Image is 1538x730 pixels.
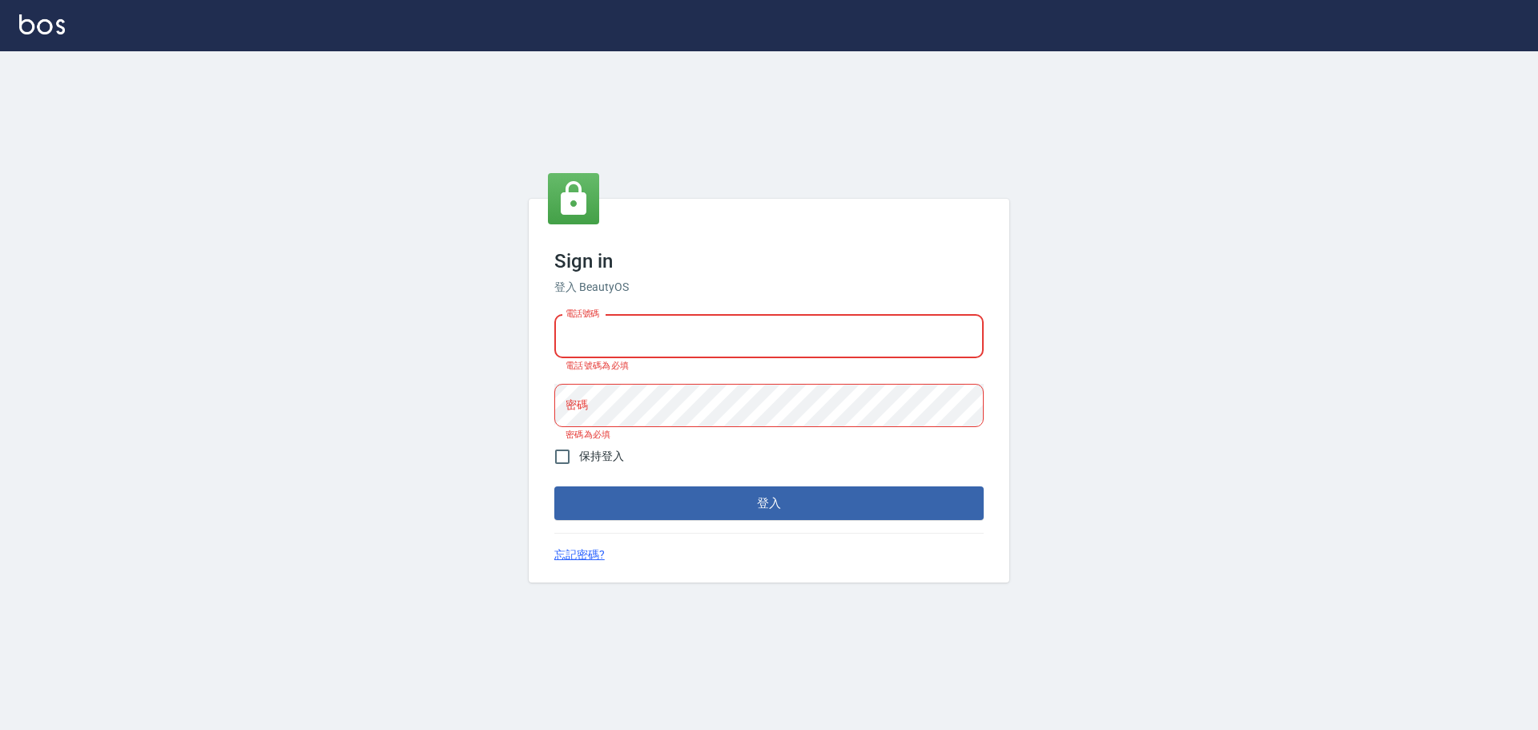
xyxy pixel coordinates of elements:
[566,308,599,320] label: 電話號碼
[554,486,984,520] button: 登入
[554,279,984,296] h6: 登入 BeautyOS
[554,546,605,563] a: 忘記密碼?
[579,448,624,465] span: 保持登入
[19,14,65,34] img: Logo
[554,250,984,272] h3: Sign in
[566,430,972,440] p: 密碼為必填
[566,361,972,371] p: 電話號碼為必填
